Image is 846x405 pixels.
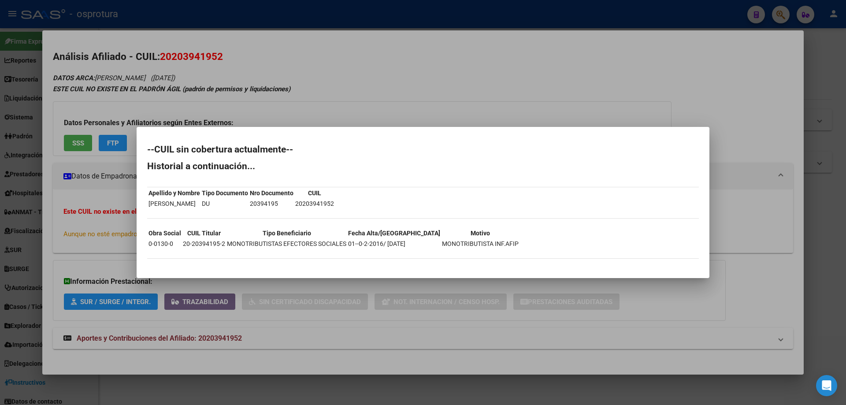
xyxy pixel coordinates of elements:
th: Obra Social [148,228,182,238]
td: DU [201,199,249,208]
td: MONOTRIBUTISTA INF.AFIP [442,239,519,249]
td: [PERSON_NAME] [148,199,200,208]
th: Nro Documento [249,188,294,198]
h2: --CUIL sin cobertura actualmente-- [147,145,699,154]
th: Fecha Alta/[GEOGRAPHIC_DATA] [348,228,441,238]
td: 0-0130-0 [148,239,182,249]
td: 20203941952 [295,199,334,208]
td: 20394195 [249,199,294,208]
h2: Historial a continuación... [147,162,699,171]
th: Tipo Beneficiario [226,228,347,238]
th: Apellido y Nombre [148,188,200,198]
th: CUIL [295,188,334,198]
td: 01--0-2-2016/ [DATE] [348,239,441,249]
th: CUIL Titular [182,228,226,238]
td: 20-20394195-2 [182,239,226,249]
td: MONOTRIBUTISTAS EFECTORES SOCIALES [226,239,347,249]
div: Open Intercom Messenger [816,375,837,396]
th: Motivo [442,228,519,238]
th: Tipo Documento [201,188,249,198]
